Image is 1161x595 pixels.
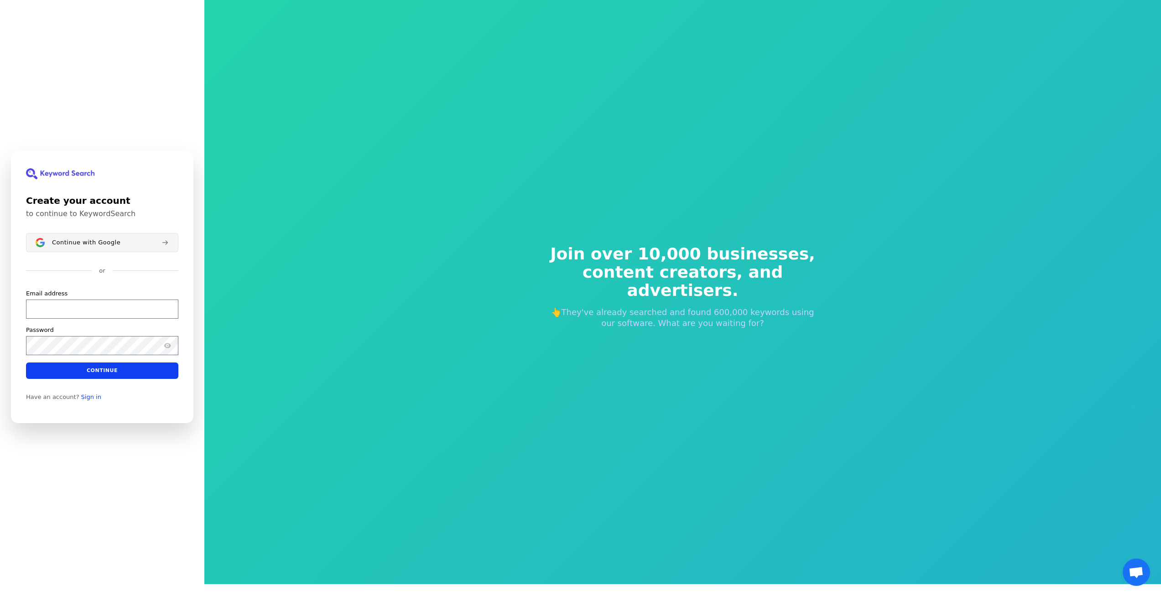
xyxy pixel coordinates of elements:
a: Mở cuộc trò chuyện [1123,559,1150,586]
span: Join over 10,000 businesses, [544,245,822,263]
img: Sign in with Google [36,238,45,247]
p: or [99,267,105,275]
h1: Create your account [26,194,178,207]
p: 👆They've already searched and found 600,000 keywords using our software. What are you waiting for? [544,307,822,329]
img: KeywordSearch [26,168,94,179]
span: content creators, and advertisers. [544,263,822,300]
span: Have an account? [26,393,79,400]
a: Sign in [81,393,101,400]
label: Password [26,326,54,334]
button: Show password [162,340,173,351]
button: Continue [26,362,178,378]
p: to continue to KeywordSearch [26,209,178,218]
span: Continue with Google [52,238,120,246]
button: Sign in with GoogleContinue with Google [26,233,178,252]
label: Email address [26,289,68,297]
